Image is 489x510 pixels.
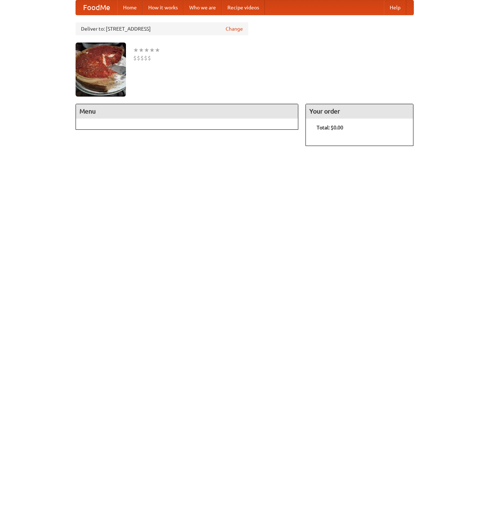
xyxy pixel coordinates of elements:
li: $ [148,54,151,62]
h4: Your order [306,104,413,119]
b: Total: $0.00 [317,125,343,130]
a: Home [117,0,142,15]
li: $ [140,54,144,62]
a: FoodMe [76,0,117,15]
li: ★ [155,46,160,54]
a: Recipe videos [222,0,265,15]
li: $ [137,54,140,62]
li: $ [144,54,148,62]
div: Deliver to: [STREET_ADDRESS] [76,22,248,35]
a: Help [384,0,406,15]
a: Change [226,25,243,32]
a: Who we are [184,0,222,15]
li: ★ [144,46,149,54]
img: angular.jpg [76,43,126,97]
li: ★ [133,46,139,54]
li: ★ [149,46,155,54]
li: $ [133,54,137,62]
a: How it works [142,0,184,15]
h4: Menu [76,104,298,119]
li: ★ [139,46,144,54]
